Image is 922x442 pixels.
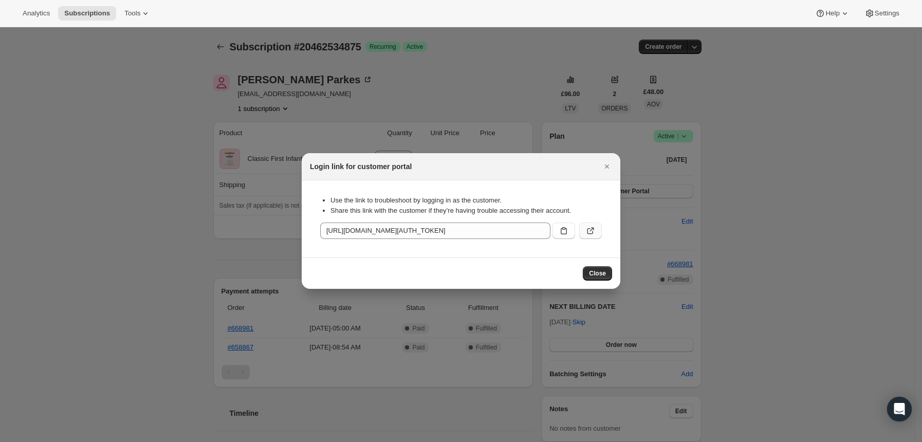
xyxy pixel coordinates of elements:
[124,9,140,17] span: Tools
[583,266,612,281] button: Close
[875,9,899,17] span: Settings
[589,269,606,278] span: Close
[330,195,602,206] li: Use the link to troubleshoot by logging in as the customer.
[23,9,50,17] span: Analytics
[310,161,412,172] h2: Login link for customer portal
[858,6,906,21] button: Settings
[64,9,110,17] span: Subscriptions
[118,6,157,21] button: Tools
[887,397,912,421] div: Open Intercom Messenger
[825,9,839,17] span: Help
[16,6,56,21] button: Analytics
[330,206,602,216] li: Share this link with the customer if they’re having trouble accessing their account.
[58,6,116,21] button: Subscriptions
[600,159,614,174] button: Close
[809,6,856,21] button: Help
